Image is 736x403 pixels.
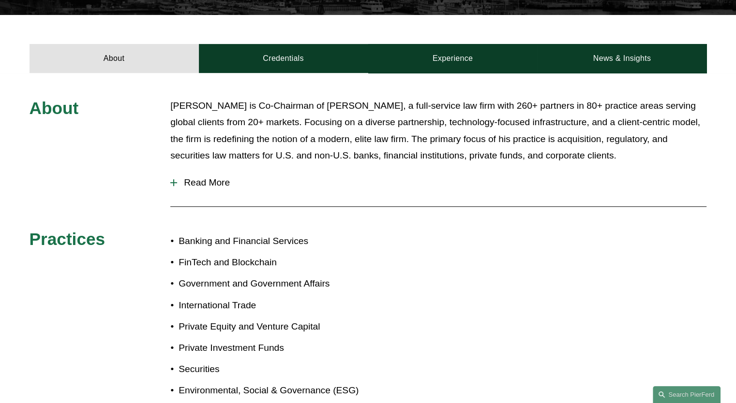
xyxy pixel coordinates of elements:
span: Read More [177,177,706,188]
p: Private Equity and Venture Capital [179,318,368,335]
a: News & Insights [537,44,706,73]
p: Banking and Financial Services [179,233,368,250]
a: Experience [368,44,538,73]
a: About [30,44,199,73]
p: [PERSON_NAME] is Co-Chairman of [PERSON_NAME], a full-service law firm with 260+ partners in 80+ ... [170,98,706,164]
p: Private Investment Funds [179,340,368,357]
span: Practices [30,230,105,248]
a: Search this site [653,386,721,403]
a: Credentials [199,44,368,73]
p: Government and Government Affairs [179,275,368,292]
p: Securities [179,361,368,378]
p: FinTech and Blockchain [179,254,368,271]
span: About [30,99,79,117]
button: Read More [170,170,706,195]
p: International Trade [179,297,368,314]
p: Environmental, Social & Governance (ESG) [179,382,368,399]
